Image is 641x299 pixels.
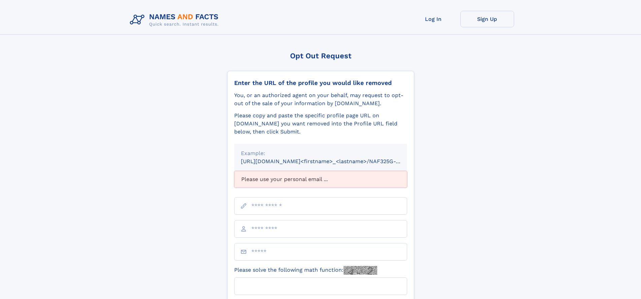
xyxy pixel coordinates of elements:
small: [URL][DOMAIN_NAME]<firstname>_<lastname>/NAF325G-xxxxxxxx [241,158,420,165]
a: Sign Up [460,11,514,27]
div: Example: [241,149,400,157]
div: You, or an authorized agent on your behalf, may request to opt-out of the sale of your informatio... [234,91,407,108]
div: Opt Out Request [227,52,414,60]
div: Enter the URL of the profile you would like removed [234,79,407,87]
a: Log In [406,11,460,27]
img: Logo Names and Facts [127,11,224,29]
div: Please copy and paste the specific profile page URL on [DOMAIN_NAME] you want removed into the Pr... [234,112,407,136]
div: Please use your personal email ... [234,171,407,188]
label: Please solve the following math function: [234,266,377,275]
